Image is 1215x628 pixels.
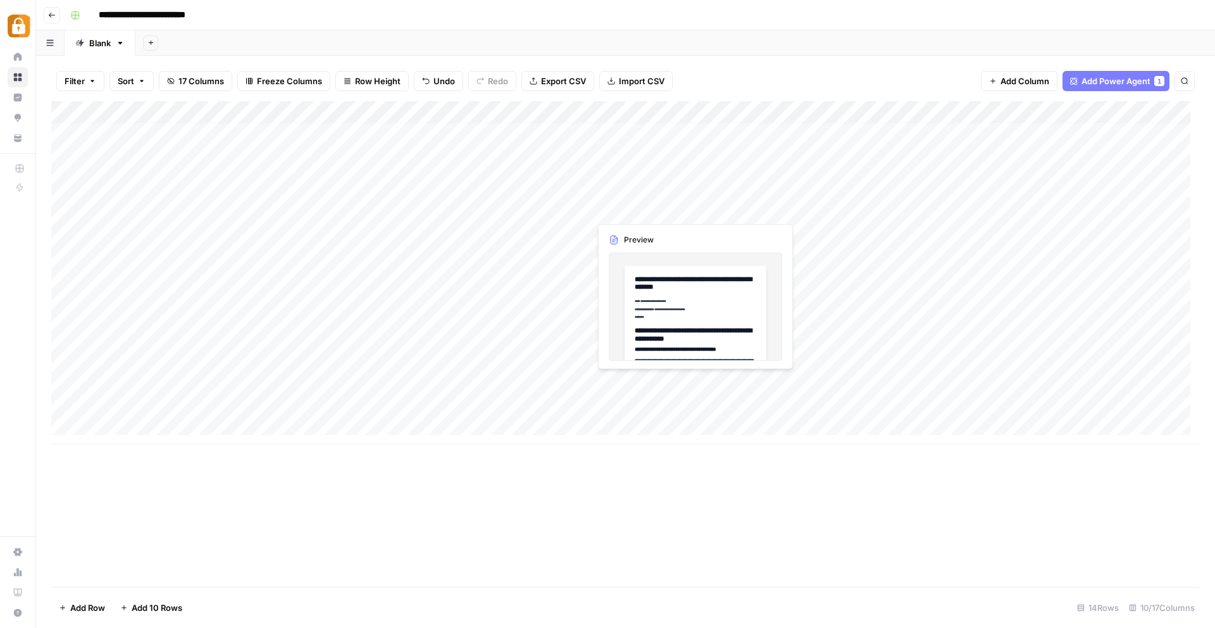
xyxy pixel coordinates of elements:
[113,598,190,618] button: Add 10 Rows
[414,71,463,91] button: Undo
[51,598,113,618] button: Add Row
[541,75,586,87] span: Export CSV
[8,562,28,582] a: Usage
[159,71,232,91] button: 17 Columns
[468,71,516,91] button: Redo
[89,37,111,49] div: Blank
[8,47,28,67] a: Home
[8,67,28,87] a: Browse
[8,15,30,37] img: Adzz Logo
[335,71,409,91] button: Row Height
[433,75,455,87] span: Undo
[8,87,28,108] a: Insights
[1072,598,1124,618] div: 14 Rows
[1157,76,1161,86] span: 1
[8,542,28,562] a: Settings
[1000,75,1049,87] span: Add Column
[8,128,28,148] a: Your Data
[1124,598,1200,618] div: 10/17 Columns
[521,71,594,91] button: Export CSV
[1154,76,1164,86] div: 1
[599,71,673,91] button: Import CSV
[1062,71,1169,91] button: Add Power Agent1
[8,108,28,128] a: Opportunities
[257,75,322,87] span: Freeze Columns
[132,601,182,614] span: Add 10 Rows
[65,30,135,56] a: Blank
[178,75,224,87] span: 17 Columns
[8,10,28,42] button: Workspace: Adzz
[109,71,154,91] button: Sort
[70,601,105,614] span: Add Row
[56,71,104,91] button: Filter
[8,603,28,623] button: Help + Support
[355,75,401,87] span: Row Height
[65,75,85,87] span: Filter
[981,71,1057,91] button: Add Column
[619,75,664,87] span: Import CSV
[8,582,28,603] a: Learning Hub
[1081,75,1150,87] span: Add Power Agent
[488,75,508,87] span: Redo
[118,75,134,87] span: Sort
[237,71,330,91] button: Freeze Columns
